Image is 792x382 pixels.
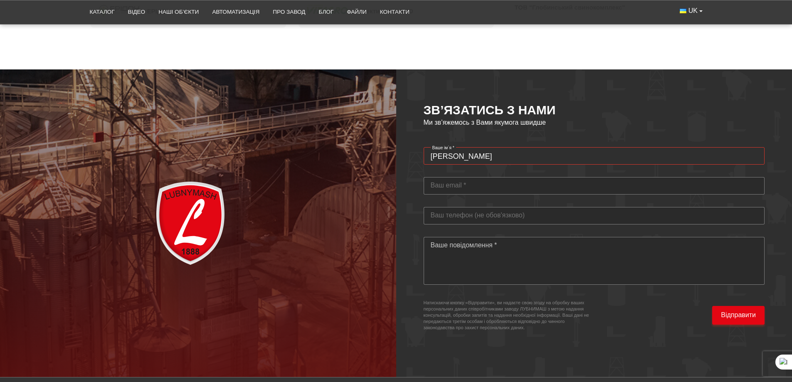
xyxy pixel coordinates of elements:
[712,306,765,325] button: Відправити
[680,9,686,13] img: Українська
[673,3,709,19] button: UK
[424,300,590,331] small: Натискаючи кнопку «Відправити», ви надаєте свою згоду на обробку ваших персональних даних співроб...
[152,3,205,21] a: Наші об’єкти
[83,3,121,21] a: Каталог
[121,3,152,21] a: Відео
[205,3,266,21] a: Автоматизація
[266,3,312,21] a: Про завод
[340,3,373,21] a: Файли
[424,119,546,126] span: Ми зв’яжемось з Вами якумога швидше
[312,3,340,21] a: Блог
[721,311,756,320] span: Відправити
[688,6,698,15] span: UK
[373,3,416,21] a: Контакти
[424,103,556,117] span: ЗВ’ЯЗАТИСЬ З НАМИ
